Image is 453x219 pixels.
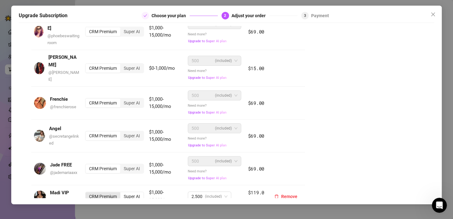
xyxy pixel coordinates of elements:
span: Need more? [188,104,227,115]
img: avatar.jpg [34,62,44,74]
span: close [431,12,436,17]
span: 500 [192,156,199,166]
p: How can we help? [12,55,112,66]
span: $119.00 [248,189,264,203]
span: News [103,177,115,181]
div: CRM Premium [86,192,120,201]
span: $1,000-15,000/mo [149,96,171,109]
button: Remove [269,191,302,201]
div: Send us a message [13,115,104,121]
div: CRM Premium [86,99,120,107]
img: avatar.jpg [34,163,46,175]
img: avatar.jpg [34,97,46,109]
span: $1,000-15,000/mo [149,162,171,175]
span: 2 [224,13,226,18]
span: $15.00 [248,65,264,71]
button: News [94,161,125,186]
div: Recent message [13,79,112,85]
div: Adjust your order [231,12,269,19]
span: Help [73,177,83,181]
div: We typically reply in a few hours [13,121,104,128]
div: Super AI [120,27,143,36]
span: Home [8,177,22,181]
span: $0-1,000/mo [149,65,175,71]
span: $1,000-15,000/mo [149,190,171,203]
span: $69.00 [248,166,264,172]
div: segmented control [85,27,144,37]
div: Super AI [120,131,143,140]
div: segmented control [85,164,144,174]
span: $69.00 [248,133,264,139]
span: Need more? [188,169,227,180]
img: Profile image for Ella [13,88,25,101]
span: (included) [205,192,222,201]
strong: [PERSON_NAME] [48,54,77,68]
span: $69.00 [248,28,264,35]
button: Close [428,9,438,19]
strong: Madi VIP [50,190,69,196]
button: Upgrade to Super AI plan [188,39,227,43]
button: Upgrade to Super AI plan [188,110,227,115]
div: CRM Premium [86,164,120,173]
span: @ [PERSON_NAME] [48,70,79,82]
div: segmented control [85,63,144,73]
span: @ jademariaaxx [50,170,77,175]
img: Super Mass, Dark Mode, Message Library & Bump Improvements [7,137,118,181]
span: @ secretangelinked [49,134,79,145]
img: Profile image for Giselle [79,10,91,23]
span: (included) [215,91,232,100]
span: Remove [281,194,297,199]
span: 3 [304,13,306,18]
span: delete [274,194,279,199]
div: Profile image for EllaWill I still keep access to the ten accounts if I only purchase the lite ve... [7,83,118,106]
button: Upgrade to Super AI plan [188,143,227,148]
div: Super AI [120,99,143,107]
span: (included) [215,56,232,65]
strong: Frenchie [50,96,68,102]
button: Messages [31,161,62,186]
iframe: Intercom live chat [432,198,447,213]
div: CRM Premium [86,131,120,140]
span: check [143,14,147,18]
strong: Jade FREE [50,162,72,168]
span: $69.00 [248,100,264,106]
span: (included) [215,124,232,133]
div: Recent messageProfile image for EllaWill I still keep access to the ten accounts if I only purcha... [6,74,119,106]
span: @ frenchierose [50,104,76,109]
div: Super AI [120,164,143,173]
span: Close [428,12,438,17]
span: Messages [36,177,58,181]
span: (included) [215,156,232,166]
p: Hi Admin 👋 [12,44,112,55]
span: Need more? [188,32,227,43]
h5: Upgrade Subscription [19,12,67,19]
span: 500 [192,124,199,133]
button: Upgrade to Super AI plan [188,176,227,181]
span: Upgrade to Super AI plan [188,76,227,80]
span: Need more? [188,136,227,147]
span: 500 [192,91,199,100]
div: CRM Premium [86,64,120,73]
div: Choose your plan [152,12,190,19]
div: segmented control [85,131,144,141]
button: Help [62,161,94,186]
div: • 5h ago [65,94,83,101]
div: Super AI [120,192,143,201]
div: segmented control [85,98,144,108]
div: CRM Premium [86,27,120,36]
img: avatar.jpg [34,26,43,38]
span: Will I still keep access to the ten accounts if I only purchase the lite version for them and jus... [28,89,317,94]
img: avatar.jpg [34,191,46,202]
span: Need more? [188,69,227,80]
img: avatar.jpg [34,130,45,142]
div: Payment [311,12,329,19]
span: $1,000-15,000/mo [149,129,171,142]
img: logo [12,13,54,21]
div: [PERSON_NAME] [28,94,64,101]
span: 2,500 [192,192,202,201]
div: segmented control [85,191,144,201]
span: 500 [192,56,199,65]
span: @ phoebeswaitingroom [47,33,79,45]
